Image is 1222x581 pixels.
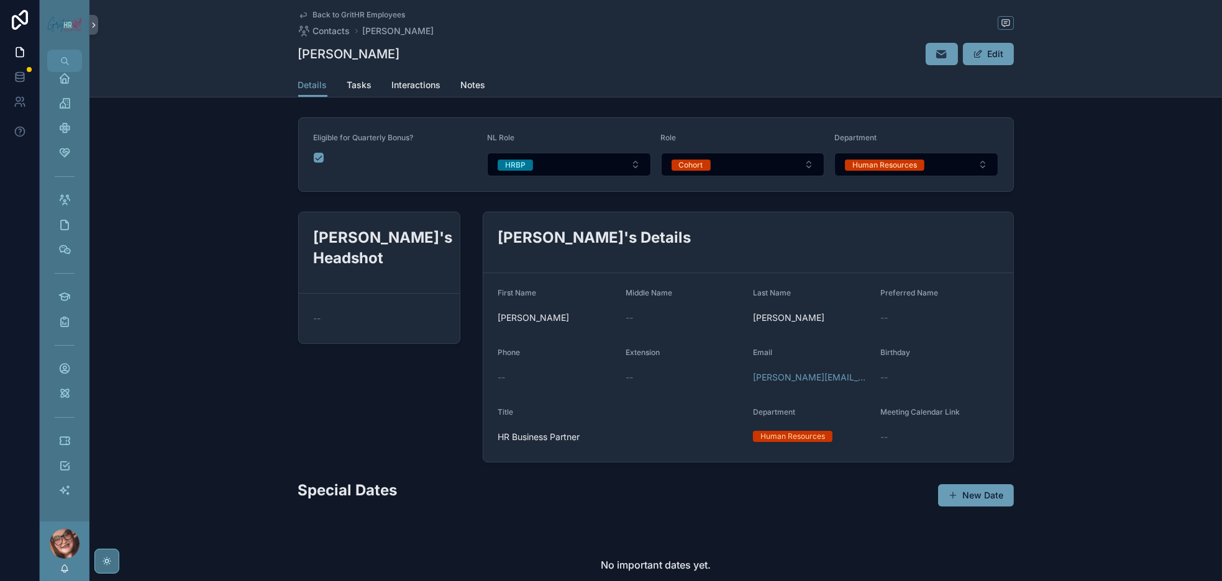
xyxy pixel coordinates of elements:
[753,407,795,417] span: Department
[392,79,441,91] span: Interactions
[661,153,825,176] button: Select Button
[313,10,406,20] span: Back to GritHR Employees
[753,312,870,324] span: [PERSON_NAME]
[461,79,486,91] span: Notes
[834,133,877,142] span: Department
[298,45,400,63] h1: [PERSON_NAME]
[487,133,514,142] span: NL Role
[498,407,514,417] span: Title
[505,160,526,171] div: HRBP
[347,79,372,91] span: Tasks
[880,431,888,443] span: --
[498,288,537,297] span: First Name
[760,431,825,442] div: Human Resources
[392,74,441,99] a: Interactions
[880,288,938,297] span: Preferred Name
[498,227,998,248] h2: [PERSON_NAME]'s Details
[314,227,445,268] h2: [PERSON_NAME]'s Headshot
[314,312,321,325] span: --
[498,348,521,357] span: Phone
[363,25,434,37] a: [PERSON_NAME]
[880,348,910,357] span: Birthday
[753,288,791,297] span: Last Name
[880,407,960,417] span: Meeting Calendar Link
[313,25,350,37] span: Contacts
[880,371,888,384] span: --
[626,371,633,384] span: --
[298,480,398,500] h2: Special Dates
[880,312,888,324] span: --
[852,160,917,171] div: Human Resources
[40,72,89,521] div: scrollable content
[753,371,870,384] a: [PERSON_NAME][EMAIL_ADDRESS][DOMAIN_NAME]
[938,484,1014,507] button: New Date
[298,25,350,37] a: Contacts
[47,16,82,34] img: App logo
[498,371,506,384] span: --
[498,431,744,443] span: HR Business Partner
[298,74,327,97] a: Details
[626,312,633,324] span: --
[347,74,372,99] a: Tasks
[601,557,711,572] h2: No important dates yet.
[834,153,998,176] button: Select Button
[314,133,414,142] span: Eligible for Quarterly Bonus?
[487,153,651,176] button: Select Button
[661,133,677,142] span: Role
[298,79,327,91] span: Details
[298,10,406,20] a: Back to GritHR Employees
[626,348,660,357] span: Extension
[753,348,772,357] span: Email
[963,43,1014,65] button: Edit
[679,160,703,171] div: Cohort
[626,288,672,297] span: Middle Name
[461,74,486,99] a: Notes
[498,312,616,324] span: [PERSON_NAME]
